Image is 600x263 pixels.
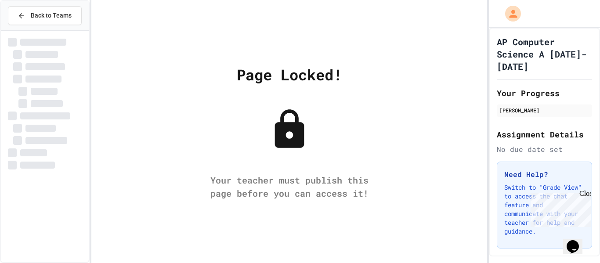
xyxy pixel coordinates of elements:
[8,6,82,25] button: Back to Teams
[563,228,591,254] iframe: chat widget
[527,190,591,227] iframe: chat widget
[497,36,592,72] h1: AP Computer Science A [DATE]-[DATE]
[499,106,589,114] div: [PERSON_NAME]
[4,4,61,56] div: Chat with us now!Close
[497,144,592,155] div: No due date set
[504,183,585,236] p: Switch to "Grade View" to access the chat feature and communicate with your teacher for help and ...
[31,11,72,20] span: Back to Teams
[496,4,523,24] div: My Account
[202,173,377,200] div: Your teacher must publish this page before you can access it!
[497,128,592,141] h2: Assignment Details
[497,87,592,99] h2: Your Progress
[504,169,585,180] h3: Need Help?
[237,63,342,86] div: Page Locked!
